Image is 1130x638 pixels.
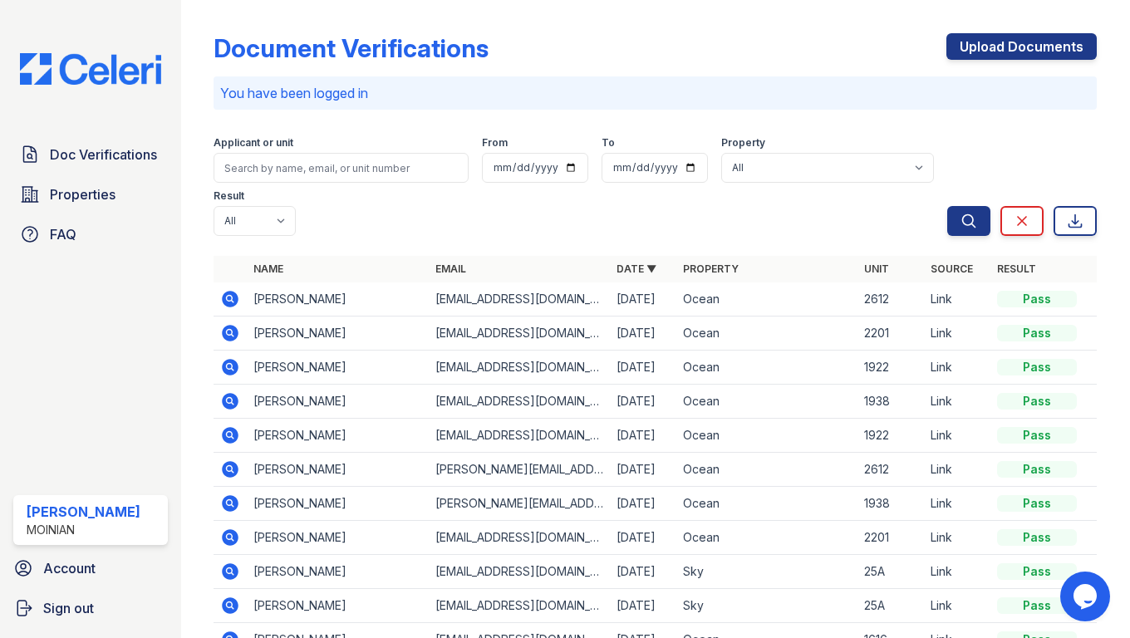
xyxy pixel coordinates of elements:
img: CE_Logo_Blue-a8612792a0a2168367f1c8372b55b34899dd931a85d93a1a3d3e32e68fde9ad4.png [7,53,174,85]
div: [PERSON_NAME] [27,502,140,522]
td: Ocean [676,282,857,317]
td: [PERSON_NAME] [247,282,428,317]
td: Link [924,487,990,521]
td: [PERSON_NAME] [247,487,428,521]
td: [PERSON_NAME] [247,521,428,555]
p: You have been logged in [220,83,1090,103]
span: Doc Verifications [50,145,157,164]
td: 2612 [857,453,924,487]
div: Pass [997,563,1077,580]
td: [EMAIL_ADDRESS][DOMAIN_NAME] [429,589,610,623]
td: Link [924,589,990,623]
td: 1922 [857,351,924,385]
span: Properties [50,184,115,204]
td: 2201 [857,521,924,555]
td: Ocean [676,317,857,351]
div: Pass [997,359,1077,375]
td: [DATE] [610,385,676,419]
td: Link [924,282,990,317]
td: [EMAIL_ADDRESS][DOMAIN_NAME] [429,555,610,589]
div: Pass [997,597,1077,614]
a: Properties [13,178,168,211]
td: Ocean [676,351,857,385]
td: Ocean [676,453,857,487]
td: [DATE] [610,487,676,521]
td: [EMAIL_ADDRESS][DOMAIN_NAME] [429,351,610,385]
a: Sign out [7,591,174,625]
iframe: chat widget [1060,572,1113,621]
span: Sign out [43,598,94,618]
input: Search by name, email, or unit number [214,153,469,183]
td: Link [924,351,990,385]
a: Upload Documents [946,33,1097,60]
a: Email [435,263,466,275]
td: [PERSON_NAME] [247,385,428,419]
td: Link [924,521,990,555]
td: [EMAIL_ADDRESS][DOMAIN_NAME] [429,282,610,317]
label: Applicant or unit [214,136,293,150]
label: To [602,136,615,150]
td: [DATE] [610,521,676,555]
td: [PERSON_NAME] [247,317,428,351]
a: Doc Verifications [13,138,168,171]
td: [EMAIL_ADDRESS][DOMAIN_NAME] [429,521,610,555]
a: Name [253,263,283,275]
span: FAQ [50,224,76,244]
td: [DATE] [610,555,676,589]
td: 25A [857,589,924,623]
label: Result [214,189,244,203]
td: [PERSON_NAME] [247,453,428,487]
td: Link [924,453,990,487]
td: Ocean [676,521,857,555]
div: Pass [997,393,1077,410]
td: Sky [676,555,857,589]
a: Result [997,263,1036,275]
a: Source [931,263,973,275]
span: Account [43,558,96,578]
td: [DATE] [610,317,676,351]
td: 1938 [857,487,924,521]
td: [EMAIL_ADDRESS][DOMAIN_NAME] [429,317,610,351]
td: [EMAIL_ADDRESS][DOMAIN_NAME] [429,385,610,419]
div: Pass [997,427,1077,444]
label: From [482,136,508,150]
td: [DATE] [610,351,676,385]
td: [PERSON_NAME][EMAIL_ADDRESS][DOMAIN_NAME] [429,487,610,521]
div: Pass [997,461,1077,478]
td: [PERSON_NAME] [247,351,428,385]
td: 1922 [857,419,924,453]
td: 1938 [857,385,924,419]
td: Sky [676,589,857,623]
td: [PERSON_NAME][EMAIL_ADDRESS][DOMAIN_NAME] [429,453,610,487]
td: [PERSON_NAME] [247,555,428,589]
a: Account [7,552,174,585]
div: Moinian [27,522,140,538]
td: Link [924,317,990,351]
a: Property [683,263,739,275]
label: Property [721,136,765,150]
td: Ocean [676,385,857,419]
td: 2612 [857,282,924,317]
a: FAQ [13,218,168,251]
td: Ocean [676,419,857,453]
td: 25A [857,555,924,589]
div: Pass [997,325,1077,341]
td: [PERSON_NAME] [247,419,428,453]
td: [DATE] [610,419,676,453]
td: 2201 [857,317,924,351]
div: Pass [997,291,1077,307]
td: Link [924,419,990,453]
td: [DATE] [610,589,676,623]
td: [EMAIL_ADDRESS][DOMAIN_NAME] [429,419,610,453]
td: [DATE] [610,282,676,317]
td: Link [924,555,990,589]
a: Date ▼ [617,263,656,275]
div: Document Verifications [214,33,489,63]
a: Unit [864,263,889,275]
td: Link [924,385,990,419]
td: Ocean [676,487,857,521]
div: Pass [997,495,1077,512]
div: Pass [997,529,1077,546]
td: [PERSON_NAME] [247,589,428,623]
